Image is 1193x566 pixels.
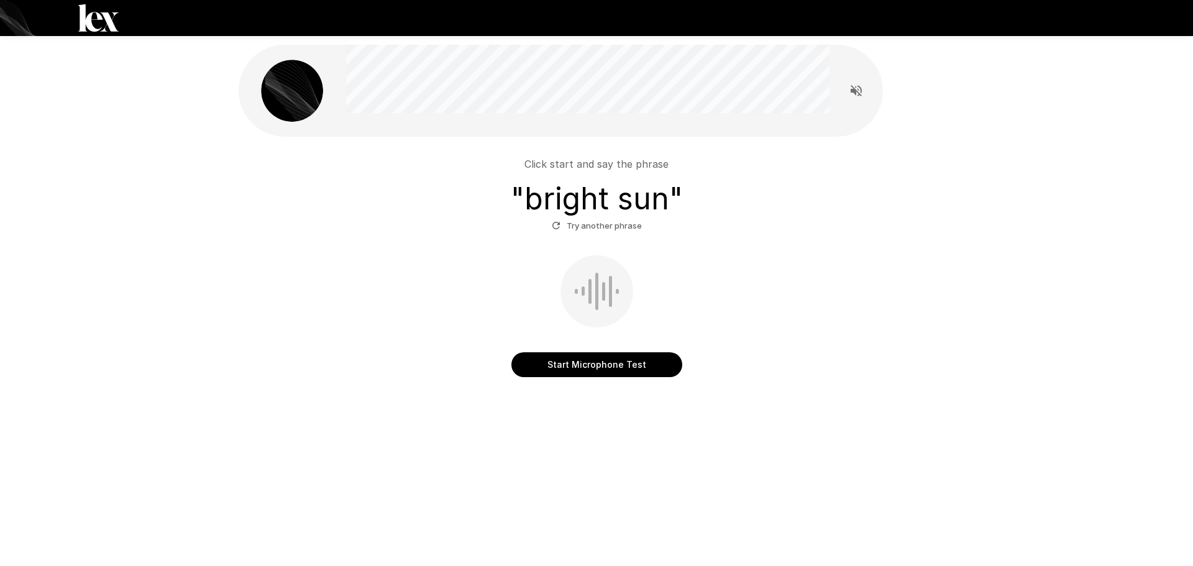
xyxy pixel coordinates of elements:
h3: " bright sun " [511,181,683,216]
button: Start Microphone Test [511,352,682,377]
img: lex_avatar2.png [261,60,323,122]
button: Try another phrase [549,216,645,235]
p: Click start and say the phrase [524,157,669,171]
button: Read questions aloud [844,78,869,103]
